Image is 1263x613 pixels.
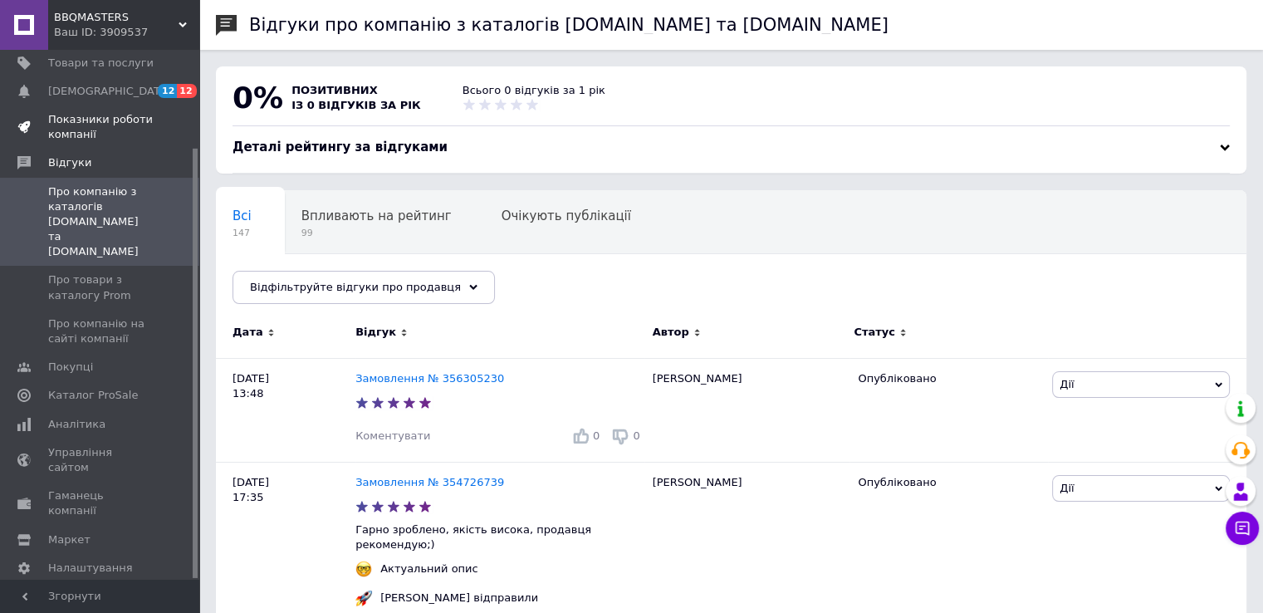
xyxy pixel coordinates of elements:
span: позитивних [291,84,378,96]
span: Очікують публікації [502,208,631,223]
div: [DATE] 13:48 [216,358,355,462]
span: Управління сайтом [48,445,154,475]
div: Всього 0 відгуків за 1 рік [463,83,605,98]
span: Показники роботи компанії [48,112,154,142]
span: Дії [1060,482,1074,494]
span: Відгук [355,325,396,340]
span: Коментувати [355,429,430,442]
p: Гарно зроблено, якість висока, продавця рекомендую;) [355,522,644,552]
span: Аналітика [48,417,105,432]
span: Всі [233,208,252,223]
span: Про товари з каталогу Prom [48,272,154,302]
div: Опубліковано [858,475,1040,490]
span: Про компанію з каталогів [DOMAIN_NAME] та [DOMAIN_NAME] [48,184,154,260]
span: Покупці [48,360,93,375]
div: [PERSON_NAME] [644,358,850,462]
span: 12 [158,84,177,98]
span: 147 [233,227,252,239]
h1: Відгуки про компанію з каталогів [DOMAIN_NAME] та [DOMAIN_NAME] [249,15,889,35]
span: 0 [633,429,639,442]
span: 0 [593,429,600,442]
span: BBQMASTERS [54,10,179,25]
div: Опубліковані без коментаря [216,254,434,317]
span: Дії [1060,378,1074,390]
span: Про компанію на сайті компанії [48,316,154,346]
span: Товари та послуги [48,56,154,71]
img: :nerd_face: [355,561,372,577]
div: Деталі рейтингу за відгуками [233,139,1230,156]
span: із 0 відгуків за рік [291,99,421,111]
span: Впливають на рейтинг [301,208,452,223]
span: 99 [301,227,452,239]
span: Опубліковані без комен... [233,272,401,287]
span: Деталі рейтингу за відгуками [233,140,448,154]
div: Ваш ID: 3909537 [54,25,199,40]
div: Опубліковано [858,371,1040,386]
span: Автор [653,325,689,340]
span: [DEMOGRAPHIC_DATA] [48,84,171,99]
button: Чат з покупцем [1226,512,1259,545]
span: Каталог ProSale [48,388,138,403]
img: :rocket: [355,590,372,606]
span: Статус [854,325,895,340]
a: Замовлення № 356305230 [355,372,504,385]
span: Відгуки [48,155,91,170]
a: Замовлення № 354726739 [355,476,504,488]
div: [PERSON_NAME] відправили [376,591,542,606]
div: Коментувати [355,429,430,444]
span: Дата [233,325,263,340]
span: Гаманець компанії [48,488,154,518]
span: 12 [177,84,196,98]
span: Маркет [48,532,91,547]
span: Відфільтруйте відгуки про продавця [250,281,461,293]
span: 0% [233,81,283,115]
span: Налаштування [48,561,133,576]
div: Актуальний опис [376,562,482,576]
